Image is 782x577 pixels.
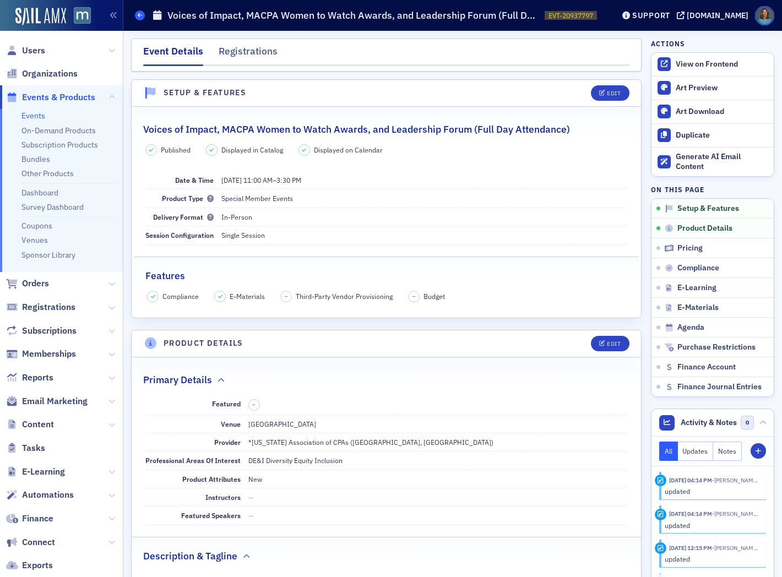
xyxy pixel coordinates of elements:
span: EVT-20937797 [549,11,593,20]
div: updated [665,486,759,496]
div: New [248,474,262,484]
a: Bundles [21,154,50,164]
span: Email Marketing [22,395,88,407]
span: Compliance [162,291,199,301]
a: Coupons [21,221,52,231]
span: Automations [22,489,74,501]
div: View on Frontend [676,59,768,69]
span: Reports [22,372,53,384]
span: Finance Journal Entries [677,382,762,392]
span: Product Attributes [182,475,241,483]
a: Organizations [6,68,78,80]
span: Orders [22,277,49,290]
a: Reports [6,372,53,384]
span: Activity & Notes [681,417,737,428]
time: 9/3/2025 04:14 PM [669,510,712,518]
div: Update [655,475,666,486]
img: SailAMX [15,8,66,25]
div: Support [632,10,670,20]
span: Special Member Events [221,194,293,203]
div: Update [655,509,666,520]
button: Duplicate [651,123,774,147]
a: View on Frontend [651,53,774,76]
a: Events & Products [6,91,95,104]
a: Email Marketing [6,395,88,407]
span: – [285,292,288,300]
span: Pricing [677,243,703,253]
h2: Voices of Impact, MACPA Women to Watch Awards, and Leadership Forum (Full Day Attendance) [143,122,570,137]
span: – [412,292,416,300]
div: Update [655,542,666,554]
span: Featured [212,399,241,408]
span: Provider [214,438,241,447]
div: Art Download [676,107,768,117]
a: Automations [6,489,74,501]
span: E-Learning [677,283,716,293]
span: Finance Account [677,362,736,372]
div: Duplicate [676,130,768,140]
h1: Voices of Impact, MACPA Women to Watch Awards, and Leadership Forum (Full Day Attendance) [167,9,539,22]
span: Connect [22,536,55,548]
button: [DOMAIN_NAME] [677,12,752,19]
span: Events & Products [22,91,95,104]
h4: On this page [651,184,774,194]
button: Generate AI Email Content [651,147,774,177]
a: Subscription Products [21,140,98,150]
span: 0 [741,416,754,429]
img: SailAMX [74,7,91,24]
a: Dashboard [21,188,58,198]
span: In-Person [221,213,252,221]
time: 9/3/2025 04:14 PM [669,476,712,484]
span: Professional Areas Of Interest [145,456,241,465]
span: Product Type [162,194,214,203]
span: – [221,176,301,184]
span: Memberships [22,348,76,360]
a: Content [6,418,54,431]
div: updated [665,554,759,564]
a: Registrations [6,301,75,313]
h4: Setup & Features [164,87,246,99]
a: Venues [21,235,48,245]
div: Edit [607,341,621,347]
div: [DOMAIN_NAME] [687,10,748,20]
a: Art Preview [651,77,774,100]
span: Featured Speakers [181,511,241,520]
a: Subscriptions [6,325,77,337]
a: Tasks [6,442,45,454]
span: Venue [221,420,241,428]
button: Updates [678,442,714,461]
button: All [659,442,678,461]
a: On-Demand Products [21,126,96,135]
button: Edit [591,336,629,351]
span: Delivery Format [153,213,214,221]
span: E-Learning [22,466,65,478]
a: Sponsor Library [21,250,75,260]
span: Finance [22,513,53,525]
span: Content [22,418,54,431]
a: Connect [6,536,55,548]
span: Single Session [221,231,265,239]
span: [DATE] [221,176,242,184]
a: Survey Dashboard [21,202,84,212]
time: 11:00 AM [243,176,273,184]
time: 8/18/2025 12:15 PM [669,544,712,552]
span: Purchase Restrictions [677,342,756,352]
a: Art Download [651,100,774,123]
span: Katie Foo [712,544,758,552]
span: Instructors [205,493,241,502]
span: Session Configuration [145,231,214,239]
h2: Description & Tagline [143,549,237,563]
span: Subscriptions [22,325,77,337]
span: Organizations [22,68,78,80]
span: Product Details [677,224,732,233]
span: [GEOGRAPHIC_DATA] [248,420,316,428]
span: Dee Sullivan [712,476,758,484]
a: Users [6,45,45,57]
span: Budget [423,291,445,301]
div: Registrations [219,44,278,64]
span: E-Materials [677,303,719,313]
h2: Primary Details [143,373,212,387]
time: 3:30 PM [276,176,301,184]
div: Art Preview [676,83,768,93]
